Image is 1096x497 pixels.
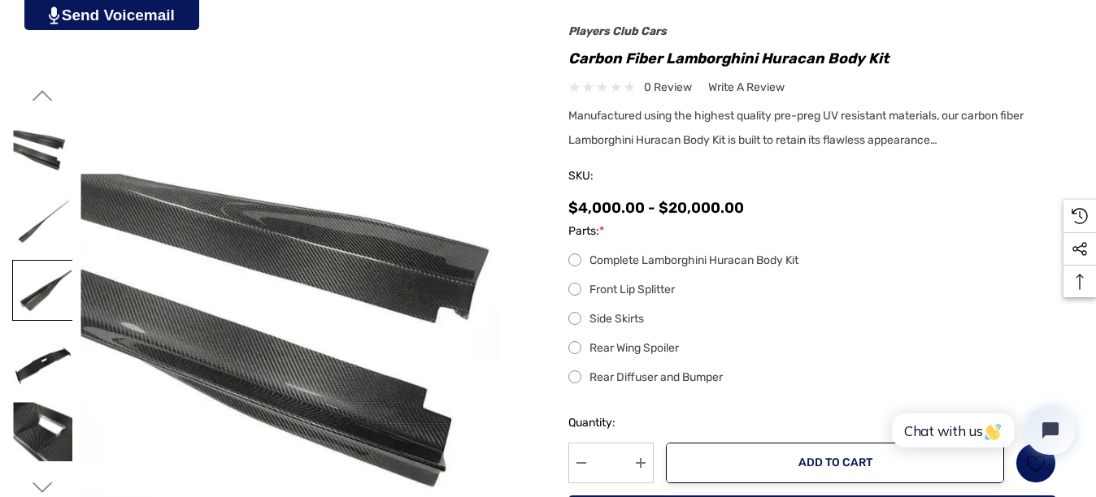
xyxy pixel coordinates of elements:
[568,165,650,188] span: SKU:
[568,109,1024,147] span: Manufactured using the highest quality pre-preg UV resistant materials, our carbon fiber Lamborgh...
[568,280,1056,300] label: Front Lip Splitter
[33,85,53,106] svg: Go to slide 5 of 8
[13,190,72,249] img: Carbon Fiber Lamborghini Huracan Body Kit
[49,6,59,24] img: PjwhLS0gR2VuZXJhdG9yOiBHcmF2aXQuaW8gLS0+PHN2ZyB4bWxucz0iaHR0cDovL3d3dy53My5vcmcvMjAwMC9zdmciIHhtb...
[568,309,1056,329] label: Side Skirts
[568,251,1056,270] label: Complete Lamborghini Huracan Body Kit
[568,339,1056,358] label: Rear Wing Spoiler
[1072,208,1088,224] svg: Recently Viewed
[666,443,1004,483] button: Add to Cart
[13,402,72,461] img: Carbon Fiber Lamborghini Huracan Body Kit
[1063,274,1096,290] svg: Top
[568,368,1056,387] label: Rear Diffuser and Bumper
[1072,241,1088,257] svg: Social Media
[708,77,785,97] a: Write a Review
[568,45,1056,71] h1: Carbon Fiber Lamborghini Huracan Body Kit
[13,261,72,320] img: Carbon Fiber Lamborghini Huracan Body Kit
[568,199,744,217] span: $4,000.00 - $20,000.00
[708,80,785,95] span: Write a Review
[568,222,1056,241] label: Parts:
[568,413,654,433] label: Quantity:
[874,392,1089,469] iframe: Tidio Chat
[568,24,667,38] a: Players Club Cars
[13,331,72,391] img: Carbon Fiber Lamborghini Huracan Body Kit
[644,77,692,97] span: 0 review
[13,119,72,179] img: Carbon Fiber Lamborghini Huracan Body Kit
